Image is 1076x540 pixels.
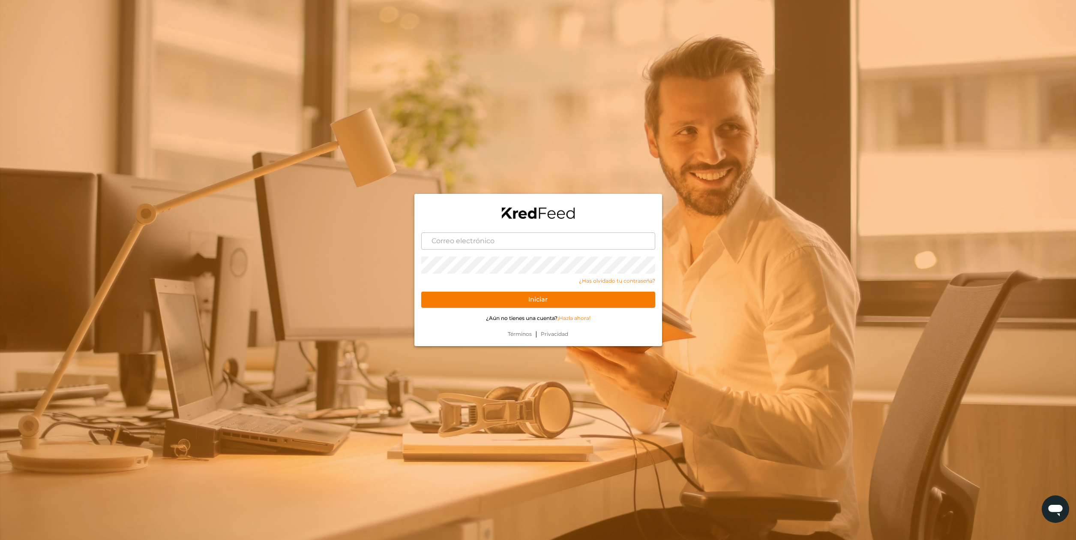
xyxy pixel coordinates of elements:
[414,329,662,346] div: |
[504,330,535,338] a: Términos
[421,292,655,308] button: Iniciar
[421,277,655,285] a: ¿Has olvidado tu contraseña?
[537,330,572,338] a: Privacidad
[421,314,655,322] p: ¿Aún no tienes una cuenta?
[502,208,575,219] img: logo-black.png
[557,315,590,321] a: ¡Hazla ahora!
[1047,501,1064,518] img: chatIcon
